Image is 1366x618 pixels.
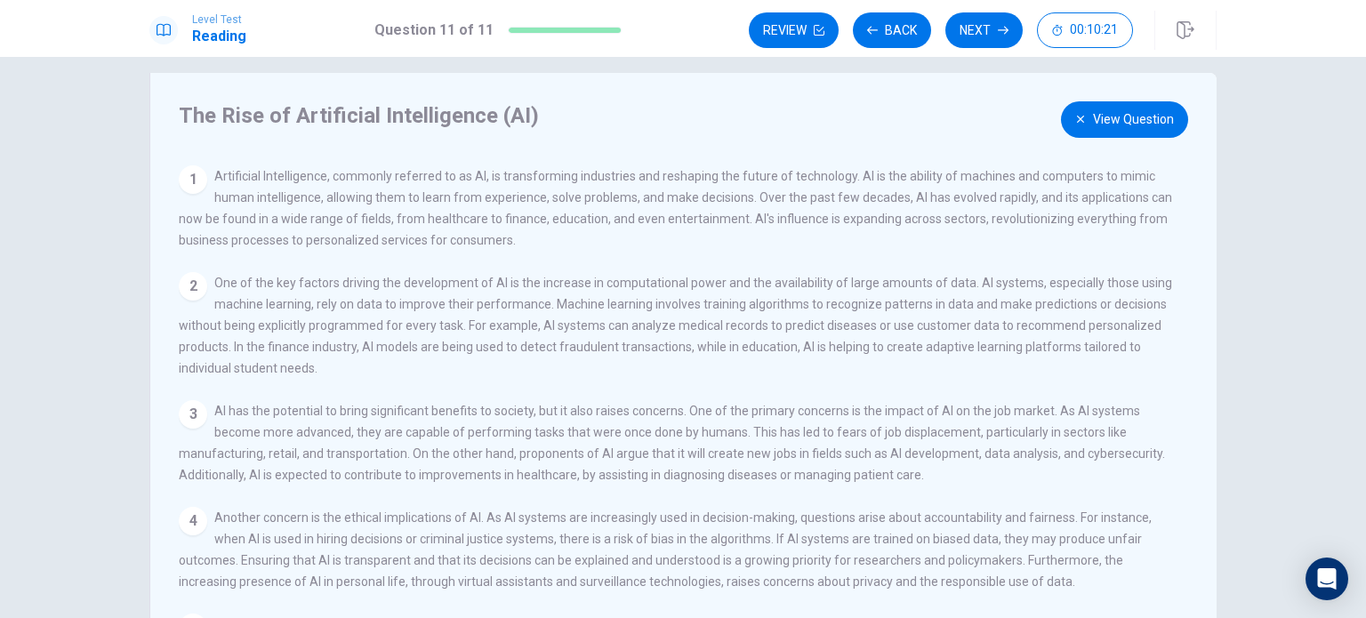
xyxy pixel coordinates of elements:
[179,169,1172,247] span: Artificial Intelligence, commonly referred to as AI, is transforming industries and reshaping the...
[179,165,207,194] div: 1
[1061,101,1188,138] button: View Question
[179,404,1165,482] span: AI has the potential to bring significant benefits to society, but it also raises concerns. One o...
[1037,12,1133,48] button: 00:10:21
[192,26,246,47] h1: Reading
[374,20,494,41] h1: Question 11 of 11
[179,101,1169,130] h4: The Rise of Artificial Intelligence (AI)
[179,276,1172,375] span: One of the key factors driving the development of AI is the increase in computational power and t...
[1306,558,1348,600] div: Open Intercom Messenger
[179,272,207,301] div: 2
[192,13,246,26] span: Level Test
[179,400,207,429] div: 3
[945,12,1023,48] button: Next
[749,12,839,48] button: Review
[1070,23,1118,37] span: 00:10:21
[179,510,1152,589] span: Another concern is the ethical implications of AI. As AI systems are increasingly used in decisio...
[853,12,931,48] button: Back
[179,507,207,535] div: 4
